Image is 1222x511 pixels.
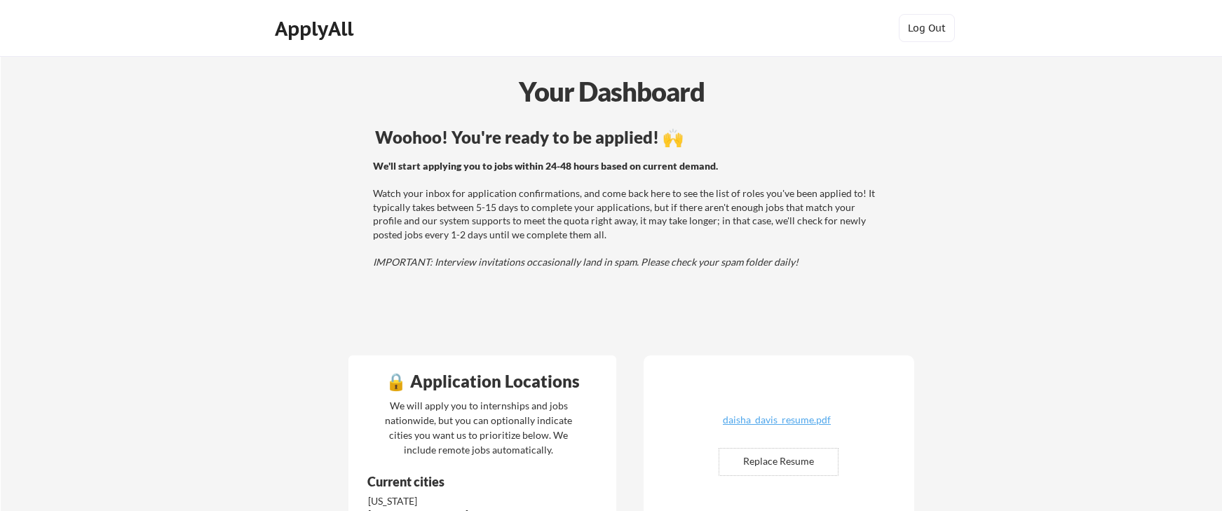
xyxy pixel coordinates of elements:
[275,17,358,41] div: ApplyAll
[375,129,881,146] div: Woohoo! You're ready to be applied! 🙌
[1,71,1222,111] div: Your Dashboard
[899,14,955,42] button: Log Out
[373,160,718,172] strong: We'll start applying you to jobs within 24-48 hours based on current demand.
[373,159,878,269] div: Watch your inbox for application confirmations, and come back here to see the list of roles you'v...
[373,256,799,268] em: IMPORTANT: Interview invitations occasionally land in spam. Please check your spam folder daily!
[693,415,860,437] a: daisha_davis_resume.pdf
[693,415,860,425] div: daisha_davis_resume.pdf
[352,373,613,390] div: 🔒 Application Locations
[367,475,562,488] div: Current cities
[382,398,575,457] div: We will apply you to internships and jobs nationwide, but you can optionally indicate cities you ...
